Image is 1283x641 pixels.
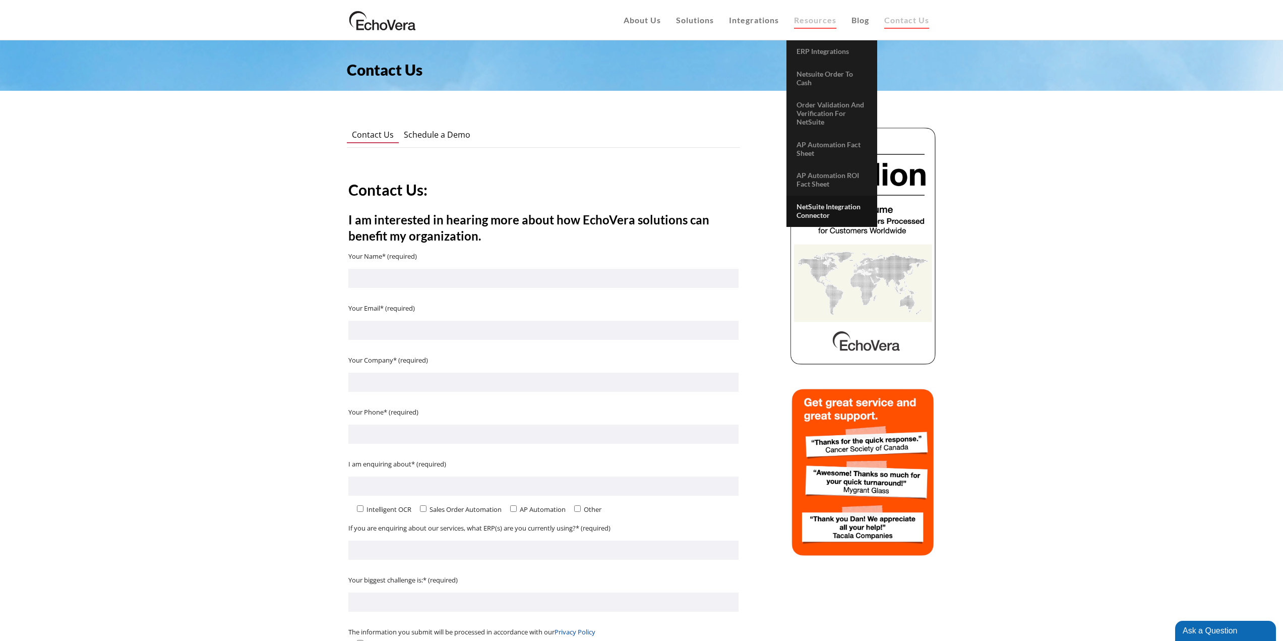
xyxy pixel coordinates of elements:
h4: I am interested in hearing more about how EchoVera solutions can benefit my organization. [348,212,739,244]
span: Solutions [676,15,714,25]
a: AP Automation Fact Sheet [786,134,877,165]
span: Integrations [729,15,779,25]
span: About Us [624,15,661,25]
p: If you are enquiring about our services, what ERP(s) are you currently using?* (required) [348,522,739,534]
a: Schedule a Demo [399,126,475,143]
span: Other [582,505,601,514]
p: Your Name* (required) [348,250,739,262]
span: AP Automation Fact Sheet [797,140,861,157]
span: NetSuite Integration Connector [797,202,861,219]
a: ERP Integrations [786,40,877,63]
a: NetSuite Integration Connector [786,196,877,227]
span: Contact Us [352,129,394,140]
iframe: chat widget [1175,619,1278,641]
h3: Contact Us: [348,180,739,200]
img: echovera dollar volume [789,126,937,366]
img: echovera intelligent ocr sales order automation [789,386,937,558]
a: AP Automation ROI Fact Sheet [786,164,877,196]
span: Contact Us [347,61,422,79]
span: Netsuite Order to Cash [797,70,853,87]
p: Your biggest challenge is:* (required) [348,574,739,586]
a: Netsuite Order to Cash [786,63,877,94]
a: Contact Us [347,126,399,143]
span: Schedule a Demo [404,129,470,140]
span: Intelligent OCR [365,505,411,514]
span: Contact Us [884,15,929,25]
p: I am enquiring about* (required) [348,458,739,470]
span: Blog [851,15,869,25]
a: Order Validation and Verification for NetSuite [786,94,877,133]
span: AP Automation [518,505,566,514]
p: Your Company* (required) [348,354,739,366]
img: EchoVera [347,8,418,33]
span: Resources [794,15,836,25]
a: Privacy Policy [555,627,595,636]
p: Your Email* (required) [348,302,739,314]
span: Order Validation and Verification for NetSuite [797,100,864,126]
span: Sales Order Automation [428,505,502,514]
span: ERP Integrations [797,47,849,55]
span: AP Automation ROI Fact Sheet [797,171,859,188]
p: Your Phone* (required) [348,406,739,418]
